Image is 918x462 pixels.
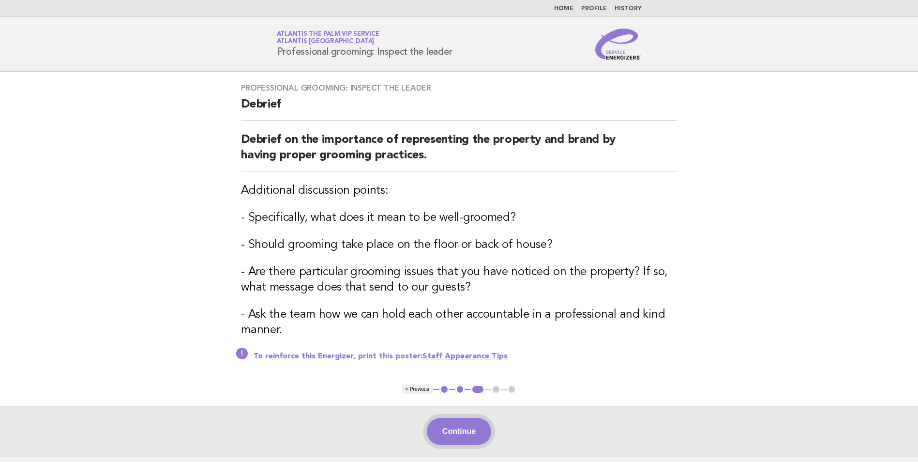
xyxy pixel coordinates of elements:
[554,6,573,12] a: Home
[471,385,485,394] button: 3
[241,183,677,199] h3: Additional discussion points:
[241,307,677,338] h3: - Ask the team how we can hold each other accountable in a professional and kind manner.
[455,385,465,394] button: 2
[241,97,677,121] h2: Debrief
[241,83,677,93] h3: Professional grooming: Inspect the leader
[254,352,677,361] p: To reinforce this Energizer, print this poster:
[277,31,379,45] a: Atlantis The Palm VIP ServiceAtlantis [GEOGRAPHIC_DATA]
[581,6,607,12] a: Profile
[241,132,677,171] h2: Debrief on the importance of representing the property and brand by having proper grooming practi...
[277,39,375,45] span: Atlantis [GEOGRAPHIC_DATA]
[595,29,642,60] img: Service Energizers
[427,418,491,445] button: Continue
[422,353,508,360] a: Staff Appearance Tips
[615,6,642,12] a: History
[402,385,433,394] button: < Previous
[241,210,677,226] h3: - Specifically, what does it mean to be well-groomed?
[277,31,452,57] h1: Professional grooming: Inspect the leader
[439,385,449,394] button: 1
[241,237,677,253] h3: - Should grooming take place on the floor or back of house?
[241,264,677,295] h3: - Are there particular grooming issues that you have noticed on the property? If so, what message...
